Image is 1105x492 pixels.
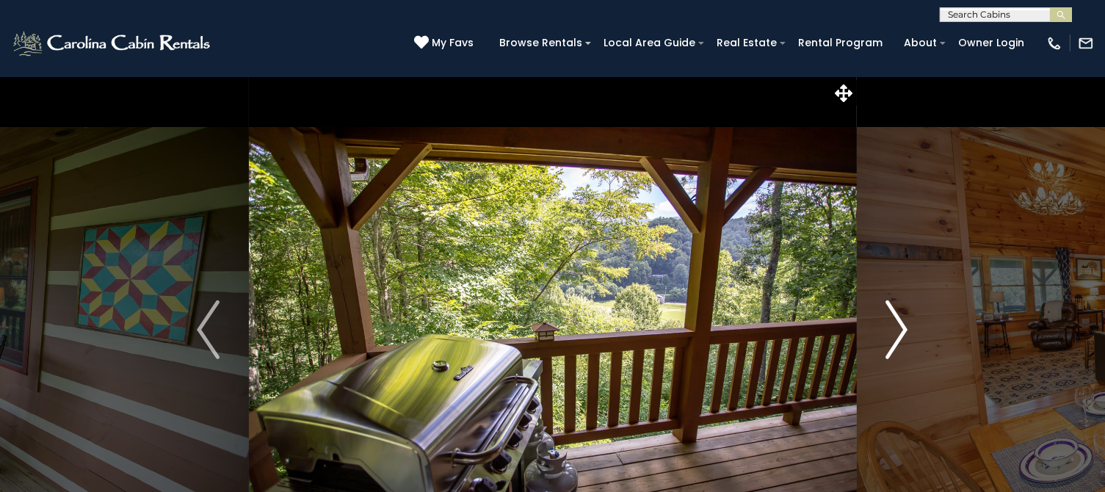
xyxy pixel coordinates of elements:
[885,300,907,359] img: arrow
[709,32,784,54] a: Real Estate
[1078,35,1094,51] img: mail-regular-white.png
[951,32,1032,54] a: Owner Login
[896,32,944,54] a: About
[11,29,214,58] img: White-1-2.png
[1046,35,1062,51] img: phone-regular-white.png
[791,32,890,54] a: Rental Program
[414,35,477,51] a: My Favs
[432,35,474,51] span: My Favs
[197,300,219,359] img: arrow
[596,32,703,54] a: Local Area Guide
[492,32,590,54] a: Browse Rentals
